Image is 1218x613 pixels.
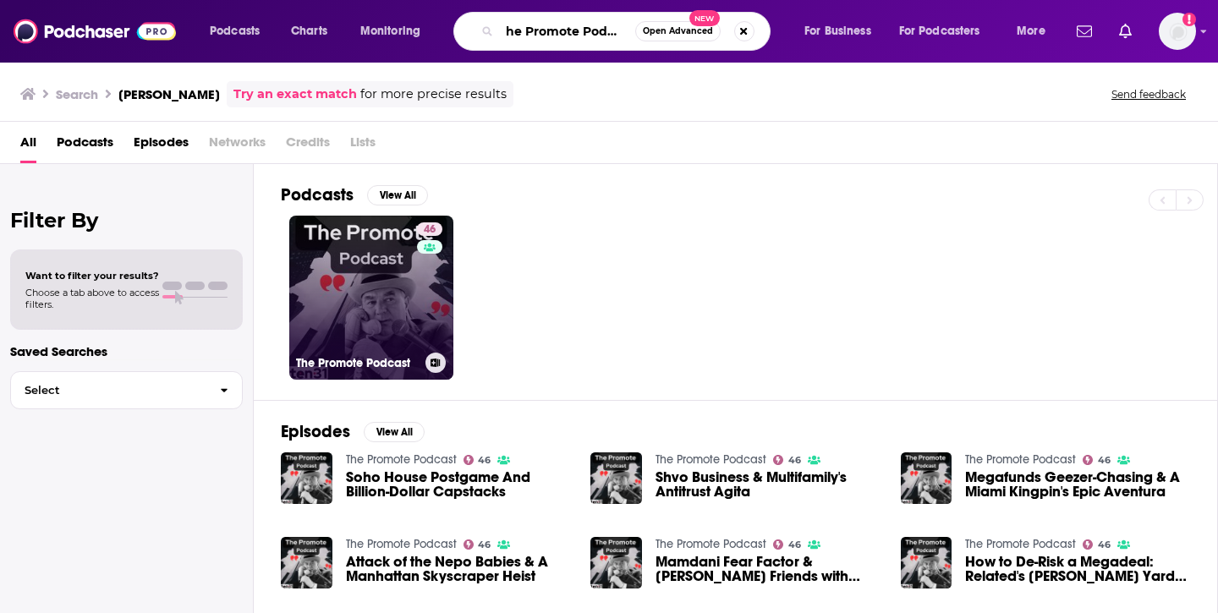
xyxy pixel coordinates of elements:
[346,452,457,467] a: The Promote Podcast
[788,541,801,549] span: 46
[350,129,376,163] span: Lists
[281,537,332,588] img: Attack of the Nepo Babies & A Manhattan Skyscraper Heist
[464,455,491,465] a: 46
[280,18,337,45] a: Charts
[56,86,98,102] h3: Search
[793,18,892,45] button: open menu
[1159,13,1196,50] button: Show profile menu
[469,12,787,51] div: Search podcasts, credits, & more...
[965,452,1076,467] a: The Promote Podcast
[10,371,243,409] button: Select
[281,184,428,205] a: PodcastsView All
[233,85,357,104] a: Try an exact match
[478,541,491,549] span: 46
[1106,87,1191,101] button: Send feedback
[10,208,243,233] h2: Filter By
[346,470,571,499] a: Soho House Postgame And Billion-Dollar Capstacks
[134,129,189,163] a: Episodes
[367,185,428,205] button: View All
[590,537,642,588] img: Mamdani Fear Factor & Hyatt's Friends with Benefits
[656,470,881,499] a: Shvo Business & Multifamily's Antitrust Agita
[364,422,425,442] button: View All
[500,18,635,45] input: Search podcasts, credits, & more...
[965,470,1190,499] a: Megafunds Geezer-Chasing & A Miami Kingpin's Epic Aventura
[424,222,436,238] span: 46
[1182,13,1196,26] svg: Add a profile image
[478,457,491,464] span: 46
[209,129,266,163] span: Networks
[1083,539,1111,550] a: 46
[899,19,980,43] span: For Podcasters
[804,19,871,43] span: For Business
[656,555,881,583] a: Mamdani Fear Factor & Hyatt's Friends with Benefits
[346,555,571,583] a: Attack of the Nepo Babies & A Manhattan Skyscraper Heist
[965,537,1076,551] a: The Promote Podcast
[1005,18,1067,45] button: open menu
[417,222,442,236] a: 46
[346,537,457,551] a: The Promote Podcast
[286,129,330,163] span: Credits
[281,421,425,442] a: EpisodesView All
[643,27,713,36] span: Open Advanced
[1070,17,1099,46] a: Show notifications dropdown
[291,19,327,43] span: Charts
[1017,19,1045,43] span: More
[198,18,282,45] button: open menu
[656,452,766,467] a: The Promote Podcast
[1159,13,1196,50] img: User Profile
[901,452,952,504] img: Megafunds Geezer-Chasing & A Miami Kingpin's Epic Aventura
[1083,455,1111,465] a: 46
[25,287,159,310] span: Choose a tab above to access filters.
[25,270,159,282] span: Want to filter your results?
[1159,13,1196,50] span: Logged in as sashagoldin
[1098,541,1111,549] span: 46
[1112,17,1138,46] a: Show notifications dropdown
[14,15,176,47] img: Podchaser - Follow, Share and Rate Podcasts
[360,19,420,43] span: Monitoring
[348,18,442,45] button: open menu
[635,21,721,41] button: Open AdvancedNew
[10,343,243,359] p: Saved Searches
[788,457,801,464] span: 46
[57,129,113,163] a: Podcasts
[590,452,642,504] img: Shvo Business & Multifamily's Antitrust Agita
[296,356,419,370] h3: The Promote Podcast
[289,216,453,380] a: 46The Promote Podcast
[281,452,332,504] img: Soho House Postgame And Billion-Dollar Capstacks
[11,385,206,396] span: Select
[118,86,220,102] h3: [PERSON_NAME]
[464,539,491,550] a: 46
[20,129,36,163] a: All
[1098,457,1111,464] span: 46
[965,555,1190,583] span: How to De-Risk a Megadeal: Related's [PERSON_NAME] Yards Masterclass
[210,19,260,43] span: Podcasts
[965,555,1190,583] a: How to De-Risk a Megadeal: Related's Hudson Yards Masterclass
[656,555,881,583] span: Mamdani Fear Factor & [PERSON_NAME] Friends with Benefits
[281,421,350,442] h2: Episodes
[689,10,720,26] span: New
[773,539,801,550] a: 46
[888,18,1005,45] button: open menu
[773,455,801,465] a: 46
[656,537,766,551] a: The Promote Podcast
[360,85,507,104] span: for more precise results
[281,184,354,205] h2: Podcasts
[901,537,952,588] img: How to De-Risk a Megadeal: Related's Hudson Yards Masterclass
